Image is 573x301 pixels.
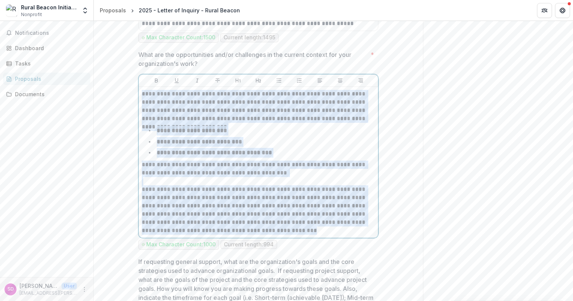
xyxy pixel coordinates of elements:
p: Max Character Count: 1000 [146,241,216,248]
a: Tasks [3,57,90,70]
a: Dashboard [3,42,90,54]
div: 2025 - Letter of Inquiry - Rural Beacon [139,6,240,14]
div: Tasks [15,60,84,67]
button: Bullet List [274,76,283,85]
button: Notifications [3,27,90,39]
button: Partners [537,3,552,18]
button: Open entity switcher [80,3,90,18]
button: Strike [213,76,222,85]
span: Notifications [15,30,87,36]
div: Stu Dalheim [7,287,14,292]
button: Italicize [193,76,202,85]
div: Proposals [100,6,126,14]
p: [PERSON_NAME] [19,282,58,290]
p: Current length: 1495 [223,34,275,41]
button: Ordered List [295,76,304,85]
button: Bold [152,76,161,85]
div: Rural Beacon Initiative [21,3,77,11]
p: Current length: 994 [224,241,274,248]
button: Underline [172,76,181,85]
p: Max Character Count: 1500 [146,34,215,41]
img: Rural Beacon Initiative [6,4,18,16]
button: Align Right [356,76,365,85]
nav: breadcrumb [97,5,243,16]
button: More [80,285,89,294]
button: Heading 1 [234,76,243,85]
p: User [61,283,77,289]
button: Get Help [555,3,570,18]
p: What are the opportunities and/or challenges in the current context for your organization's work? [138,50,367,68]
button: Align Left [315,76,324,85]
div: Documents [15,90,84,98]
div: Proposals [15,75,84,83]
a: Proposals [97,5,129,16]
button: Heading 2 [254,76,263,85]
a: Proposals [3,73,90,85]
span: Nonprofit [21,11,42,18]
p: [EMAIL_ADDRESS][PERSON_NAME][DOMAIN_NAME] [19,290,77,297]
a: Documents [3,88,90,100]
div: Dashboard [15,44,84,52]
button: Align Center [336,76,345,85]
